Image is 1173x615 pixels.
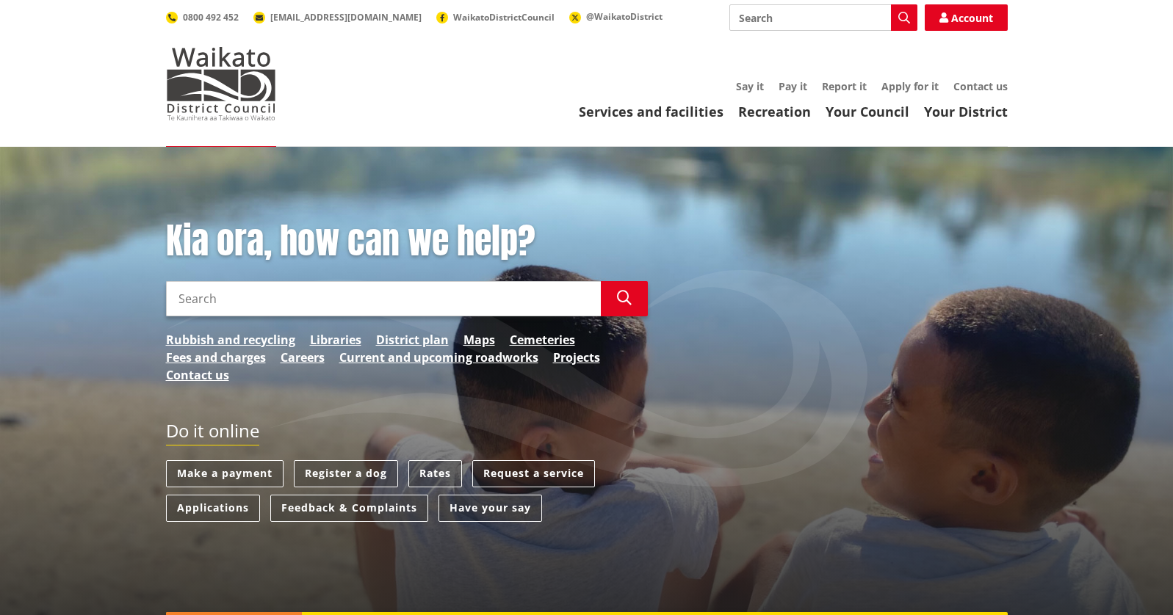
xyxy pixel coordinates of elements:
[826,103,909,120] a: Your Council
[779,79,807,93] a: Pay it
[924,103,1008,120] a: Your District
[436,11,555,23] a: WaikatoDistrictCouncil
[738,103,811,120] a: Recreation
[166,281,601,316] input: Search input
[270,495,428,522] a: Feedback & Complaints
[281,349,325,366] a: Careers
[183,11,239,23] span: 0800 492 452
[408,460,462,487] a: Rates
[729,4,917,31] input: Search input
[166,11,239,23] a: 0800 492 452
[453,11,555,23] span: WaikatoDistrictCouncil
[736,79,764,93] a: Say it
[166,220,648,263] h1: Kia ora, how can we help?
[822,79,867,93] a: Report it
[438,495,542,522] a: Have your say
[270,11,422,23] span: [EMAIL_ADDRESS][DOMAIN_NAME]
[925,4,1008,31] a: Account
[510,331,575,349] a: Cemeteries
[376,331,449,349] a: District plan
[253,11,422,23] a: [EMAIL_ADDRESS][DOMAIN_NAME]
[166,349,266,366] a: Fees and charges
[294,460,398,487] a: Register a dog
[586,10,663,23] span: @WaikatoDistrict
[472,460,595,487] a: Request a service
[166,421,259,446] h2: Do it online
[881,79,939,93] a: Apply for it
[310,331,361,349] a: Libraries
[166,366,229,384] a: Contact us
[579,103,723,120] a: Services and facilities
[166,495,260,522] a: Applications
[166,460,284,487] a: Make a payment
[463,331,495,349] a: Maps
[339,349,538,366] a: Current and upcoming roadworks
[953,79,1008,93] a: Contact us
[569,10,663,23] a: @WaikatoDistrict
[553,349,600,366] a: Projects
[166,47,276,120] img: Waikato District Council - Te Kaunihera aa Takiwaa o Waikato
[166,331,295,349] a: Rubbish and recycling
